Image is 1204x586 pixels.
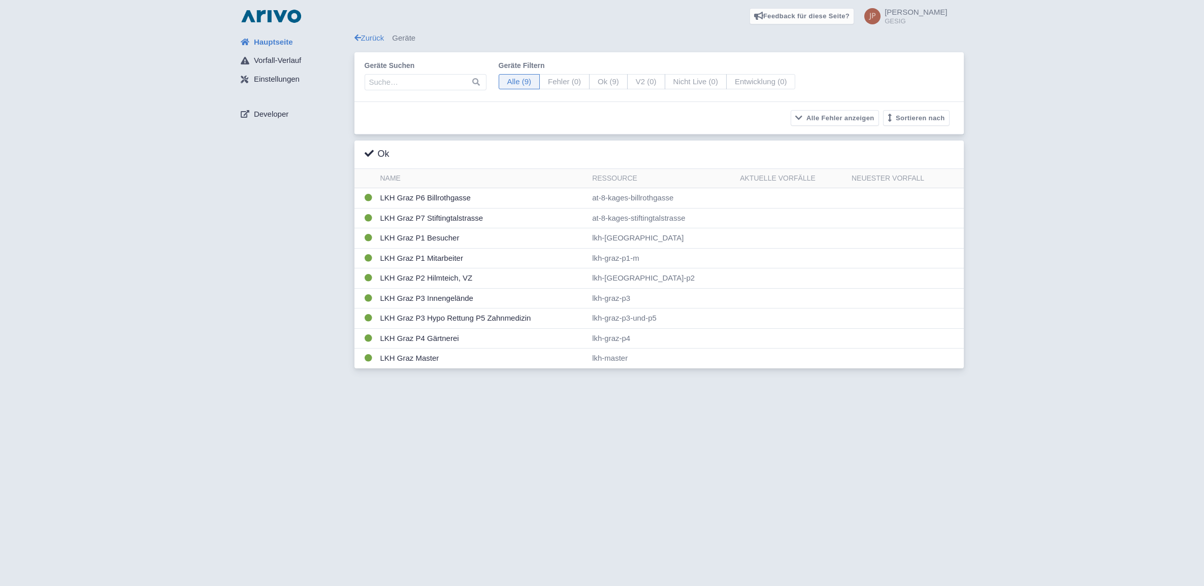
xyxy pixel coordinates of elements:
span: [PERSON_NAME] [885,8,947,16]
span: Fehler (0) [539,74,590,90]
small: GESIG [885,18,947,24]
td: lkh-[GEOGRAPHIC_DATA]-p2 [588,268,736,289]
a: [PERSON_NAME] GESIG [858,8,947,24]
span: Vorfall-Verlauf [254,55,301,66]
div: Geräte [354,32,964,44]
a: Einstellungen [233,70,354,89]
span: Hauptseite [254,37,293,48]
td: lkh-graz-p4 [588,328,736,349]
a: Feedback für diese Seite? [750,8,855,24]
td: lkh-graz-p1-m [588,248,736,268]
td: LKH Graz P6 Billrothgasse [376,188,589,209]
td: at-8-kages-billrothgasse [588,188,736,209]
th: Aktuelle Vorfälle [736,169,848,188]
td: lkh-master [588,349,736,368]
td: LKH Graz P1 Mitarbeiter [376,248,589,268]
td: LKH Graz Master [376,349,589,368]
th: Ressource [588,169,736,188]
th: Name [376,169,589,188]
img: logo [239,8,304,24]
th: Neuester Vorfall [848,169,964,188]
td: LKH Graz P3 Hypo Rettung P5 Zahnmedizin [376,308,589,329]
td: lkh-graz-p3-und-p5 [588,308,736,329]
td: at-8-kages-stiftingtalstrasse [588,208,736,228]
td: lkh-[GEOGRAPHIC_DATA] [588,228,736,249]
td: LKH Graz P7 Stiftingtalstrasse [376,208,589,228]
span: Entwicklung (0) [726,74,796,90]
button: Sortieren nach [883,110,950,126]
span: Alle (9) [499,74,540,90]
span: Developer [254,109,288,120]
input: Suche… [365,74,486,90]
a: Hauptseite [233,32,354,52]
a: Developer [233,105,354,124]
label: Geräte filtern [499,60,796,71]
label: Geräte suchen [365,60,486,71]
td: LKH Graz P3 Innengelände [376,288,589,308]
td: lkh-graz-p3 [588,288,736,308]
td: LKH Graz P1 Besucher [376,228,589,249]
span: Einstellungen [254,74,300,85]
span: V2 (0) [627,74,665,90]
span: Ok (9) [589,74,628,90]
td: LKH Graz P4 Gärtnerei [376,328,589,349]
td: LKH Graz P2 Hilmteich, VZ [376,268,589,289]
button: Alle Fehler anzeigen [791,110,879,126]
a: Zurück [354,33,384,42]
span: Nicht Live (0) [665,74,727,90]
h3: Ok [365,149,389,160]
a: Vorfall-Verlauf [233,51,354,71]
